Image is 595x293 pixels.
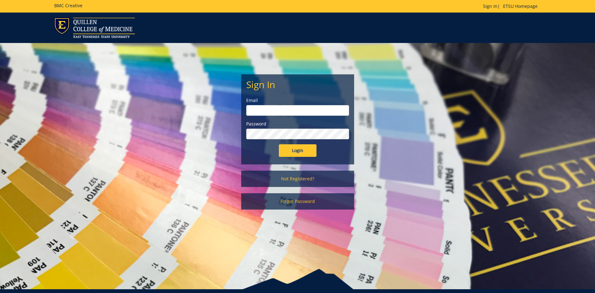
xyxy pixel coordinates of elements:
h2: Sign In [246,79,349,90]
label: Password [246,121,349,127]
a: Forgot Password [241,193,354,210]
h5: BMC Creative [54,3,82,8]
a: Sign In [483,3,497,9]
a: ETSU Homepage [500,3,541,9]
p: | [483,3,541,9]
input: Login [279,144,316,157]
img: ETSU logo [54,18,135,38]
a: Not Registered? [241,171,354,187]
label: Email [246,97,349,104]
